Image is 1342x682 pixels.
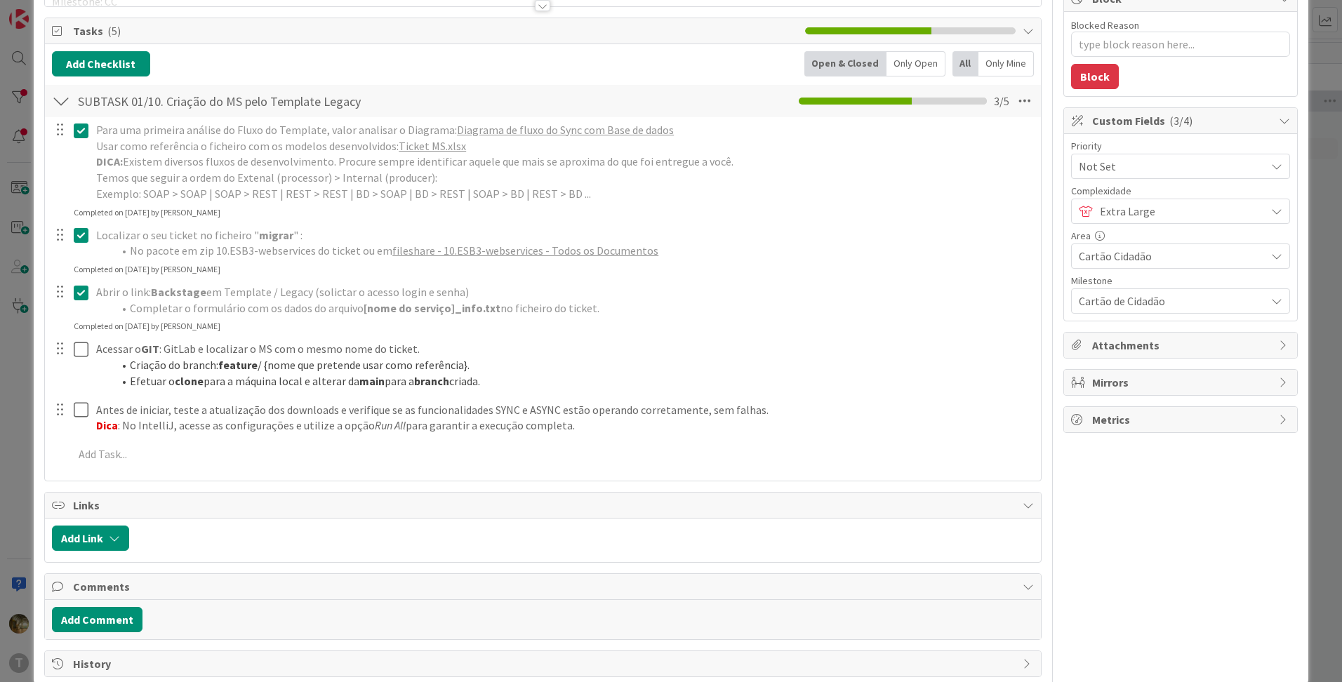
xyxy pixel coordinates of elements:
button: Add Comment [52,607,142,632]
a: fileshare - 10.ESB3-webservices - Todos os Documentos [392,243,658,258]
span: History [73,655,1016,672]
strong: Dica [96,418,118,432]
div: All [952,51,978,76]
span: Extra Large [1100,201,1258,221]
div: Open & Closed [804,51,886,76]
p: : No IntelliJ, acesse as configurações e utilize a opção para garantir a execução completa. [96,417,1031,434]
strong: Backstage [151,285,206,299]
span: Tasks [73,22,798,39]
li: Criação do branch: / {nome que pretende usar como referência}. [113,357,1031,373]
div: Priority [1071,141,1290,151]
span: Comments [73,578,1016,595]
strong: [nome do serviço]_info.txt [364,301,500,315]
button: Block [1071,64,1119,89]
span: Attachments [1092,337,1272,354]
span: ( 3/4 ) [1169,114,1192,128]
p: Acessar o : GitLab e localizar o MS com o mesmo nome do ticket. [96,341,1031,357]
div: Complexidade [1071,186,1290,196]
p: Para uma primeira análise do Fluxo do Template, valor analisar o Diagrama: [96,122,1031,138]
span: ( 5 ) [107,24,121,38]
button: Add Checklist [52,51,150,76]
a: Ticket MS.xlsx [399,139,466,153]
strong: clone [175,374,204,388]
li: Completar o formulário com os dados do arquivo no ficheiro do ticket. [113,300,1031,316]
span: Cartão Cidadão [1079,246,1258,266]
span: Metrics [1092,411,1272,428]
p: Existem diversos fluxos de desenvolvimento. Procure sempre identificar aquele que mais se aproxim... [96,154,1031,170]
div: Only Mine [978,51,1034,76]
a: Diagrama de fluxo do Sync com Base de dados [457,123,674,137]
p: Abrir o link: em Template / Legacy (solictar o acesso login e senha) [96,284,1031,300]
div: Milestone [1071,276,1290,286]
span: Not Set [1079,156,1258,176]
p: Exemplo: SOAP > SOAP | SOAP > REST | REST > REST | BD > SOAP | BD > REST | SOAP > BD | REST > BD ... [96,186,1031,202]
label: Blocked Reason [1071,19,1139,32]
span: Cartão de Cidadão [1079,291,1258,311]
strong: branch [414,374,449,388]
button: Add Link [52,526,129,551]
strong: migrar [259,228,293,242]
span: 3 / 5 [994,93,1009,109]
input: Add Checklist... [73,88,389,114]
div: Completed on [DATE] by [PERSON_NAME] [74,263,220,276]
p: Usar como referência o ficheiro com os modelos desenvolvidos: [96,138,1031,154]
strong: feature [218,358,258,372]
p: Antes de iniciar, teste a atualização dos downloads e verifique se as funcionalidades SYNC e ASYN... [96,402,1031,418]
div: Completed on [DATE] by [PERSON_NAME] [74,320,220,333]
li: Efetuar o para a máquina local e alterar da para a criada. [113,373,1031,389]
span: Mirrors [1092,374,1272,391]
strong: main [359,374,385,388]
em: Run All [375,418,406,432]
li: No pacote em zip 10.ESB3-webservices do ticket ou em [113,243,1031,259]
strong: GIT [141,342,159,356]
span: Links [73,497,1016,514]
p: Temos que seguir a ordem do Extenal (processor) > Internal (producer): [96,170,1031,186]
div: Area [1071,231,1290,241]
div: Only Open [886,51,945,76]
div: Completed on [DATE] by [PERSON_NAME] [74,206,220,219]
p: Localizar o seu ticket no ficheiro " " : [96,227,1031,243]
strong: DICA: [96,154,123,168]
span: Custom Fields [1092,112,1272,129]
